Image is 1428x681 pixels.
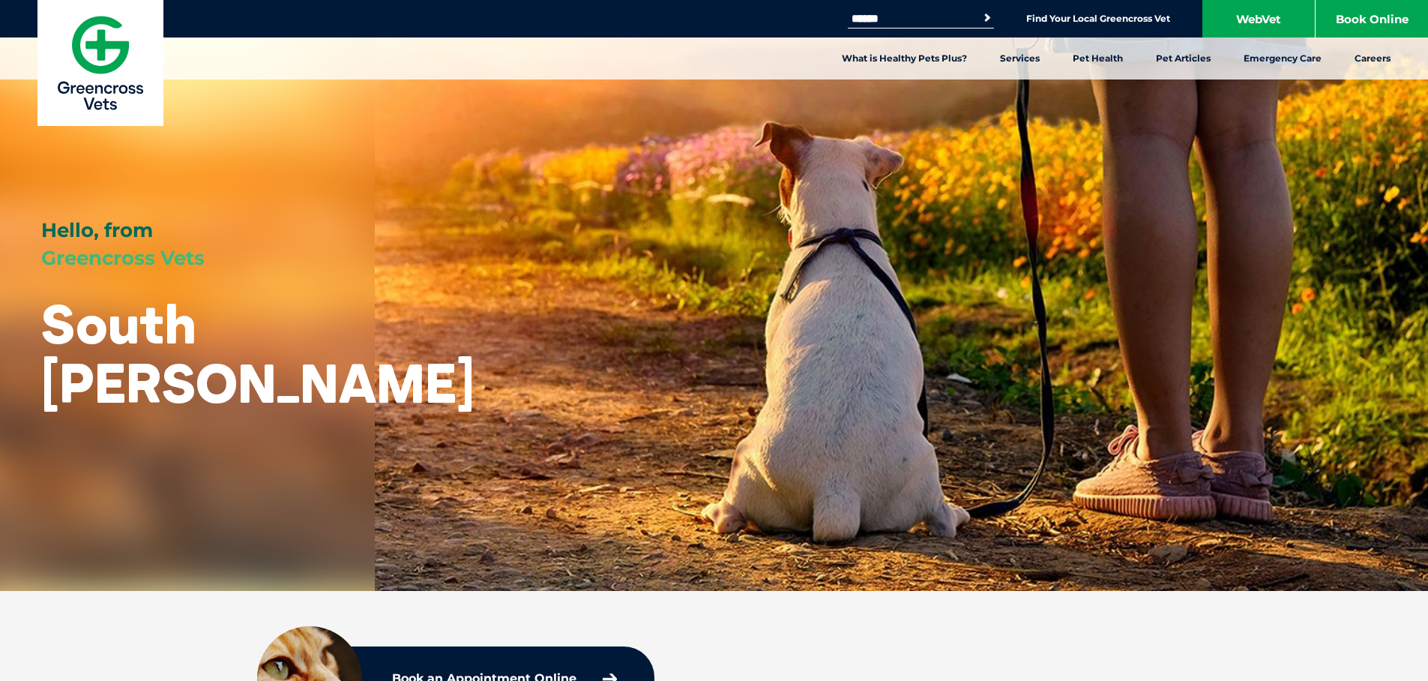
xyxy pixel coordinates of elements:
span: Greencross Vets [41,246,205,270]
a: Find Your Local Greencross Vet [1026,13,1170,25]
a: Services [983,37,1056,79]
button: Search [980,10,995,25]
a: Pet Health [1056,37,1139,79]
span: Hello, from [41,218,153,242]
a: What is Healthy Pets Plus? [825,37,983,79]
a: Pet Articles [1139,37,1227,79]
a: Careers [1338,37,1407,79]
h1: South [PERSON_NAME] [41,294,475,412]
a: Emergency Care [1227,37,1338,79]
